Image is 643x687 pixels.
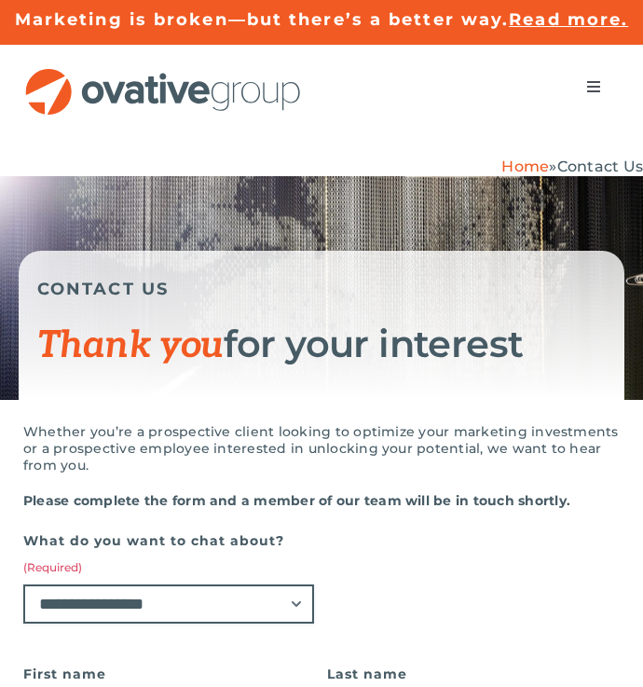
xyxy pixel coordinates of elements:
[23,423,620,474] p: Whether you’re a prospective client looking to optimize your marketing investments or a prospecti...
[37,323,606,367] h1: for your interest
[37,279,606,299] h5: CONTACT US
[23,492,570,509] strong: Please complete the form and a member of our team will be in touch shortly.
[509,9,628,30] a: Read more.
[568,68,620,105] nav: Menu
[501,158,643,175] span: »
[327,661,620,687] label: Last name
[23,560,82,574] span: (Required)
[23,528,314,575] label: What do you want to chat about?
[15,9,510,30] a: Marketing is broken—but there’s a better way.
[23,66,303,84] a: OG_Full_horizontal_RGB
[23,661,316,687] label: First name
[37,323,224,368] span: Thank you
[501,158,549,175] a: Home
[557,158,643,175] span: Contact Us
